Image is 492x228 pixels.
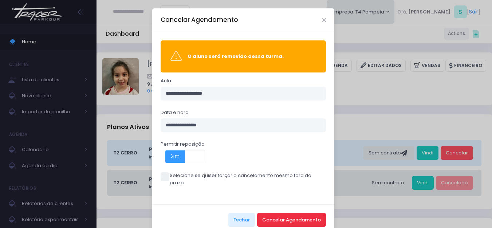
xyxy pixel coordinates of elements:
[228,213,255,227] button: Fechar
[161,15,238,24] h5: Cancelar Agendamento
[161,77,171,84] label: Aula
[161,141,205,148] label: Permitir reposição
[165,150,185,163] span: Sim
[188,53,316,60] div: O aluno será removido dessa turma.
[257,213,326,227] button: Cancelar Agendamento
[161,172,326,186] label: Selecione se quiser forçar o cancelamento mesmo fora do prazo
[322,18,326,22] button: Close
[161,109,189,116] label: Data e hora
